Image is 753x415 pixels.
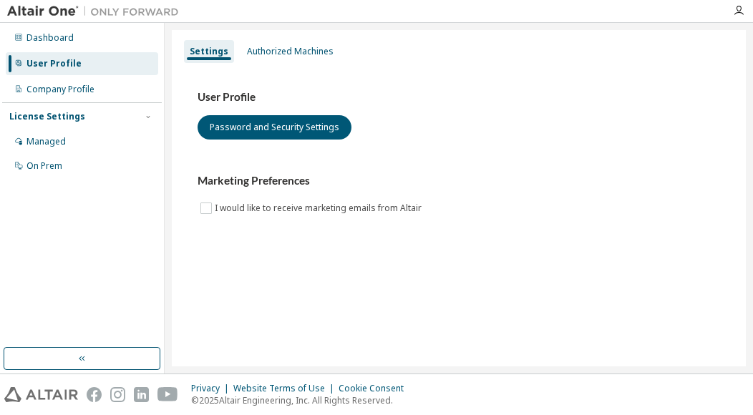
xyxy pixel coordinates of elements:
label: I would like to receive marketing emails from Altair [215,200,424,217]
img: instagram.svg [110,387,125,402]
h3: Marketing Preferences [198,174,720,188]
div: Dashboard [26,32,74,44]
img: altair_logo.svg [4,387,78,402]
div: Authorized Machines [247,46,334,57]
div: User Profile [26,58,82,69]
div: Cookie Consent [339,383,412,394]
img: facebook.svg [87,387,102,402]
div: Company Profile [26,84,94,95]
div: On Prem [26,160,62,172]
h3: User Profile [198,90,720,104]
div: Privacy [191,383,233,394]
img: linkedin.svg [134,387,149,402]
img: Altair One [7,4,186,19]
div: License Settings [9,111,85,122]
p: © 2025 Altair Engineering, Inc. All Rights Reserved. [191,394,412,406]
button: Password and Security Settings [198,115,351,140]
div: Website Terms of Use [233,383,339,394]
img: youtube.svg [157,387,178,402]
div: Managed [26,136,66,147]
div: Settings [190,46,228,57]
